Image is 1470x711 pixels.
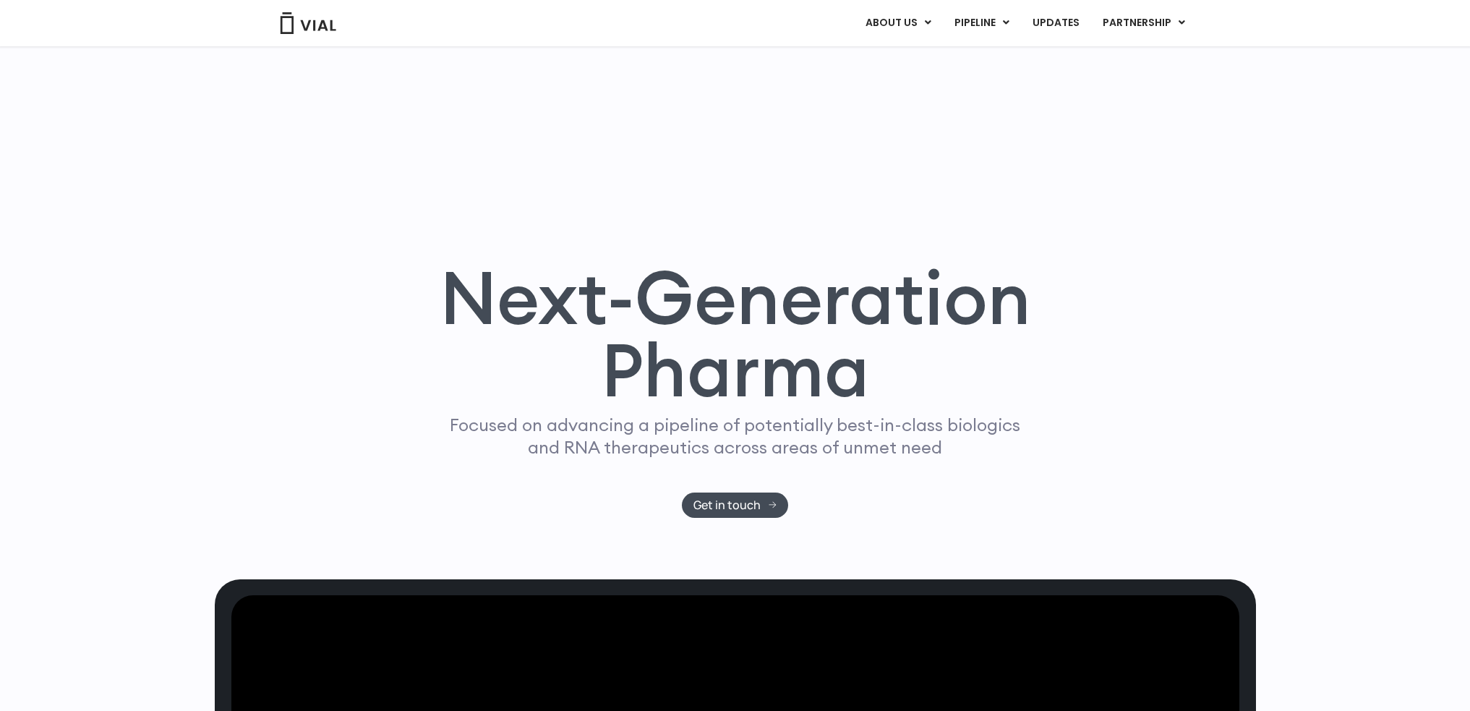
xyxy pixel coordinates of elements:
[444,414,1027,459] p: Focused on advancing a pipeline of potentially best-in-class biologics and RNA therapeutics acros...
[693,500,761,511] span: Get in touch
[943,11,1020,35] a: PIPELINEMenu Toggle
[1021,11,1090,35] a: UPDATES
[1091,11,1197,35] a: PARTNERSHIPMenu Toggle
[682,493,788,518] a: Get in touch
[422,261,1048,407] h1: Next-Generation Pharma
[279,12,337,34] img: Vial Logo
[854,11,942,35] a: ABOUT USMenu Toggle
